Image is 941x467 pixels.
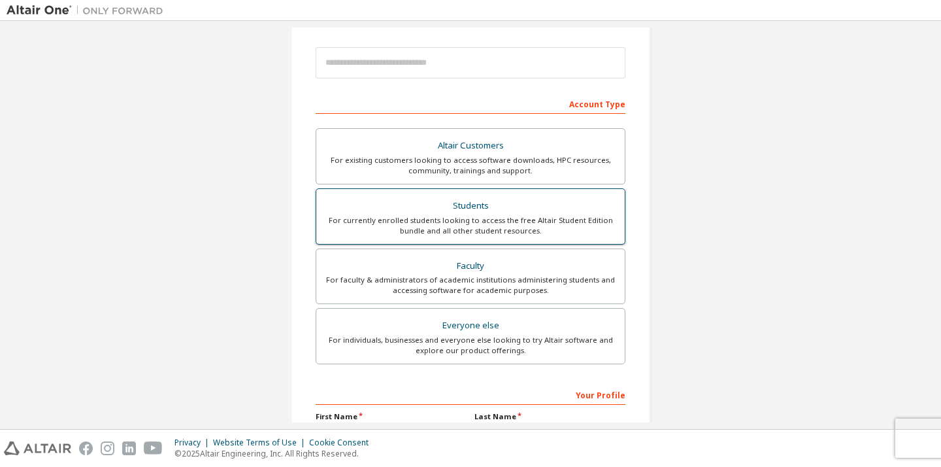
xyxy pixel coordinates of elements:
div: Your Profile [316,384,625,405]
label: First Name [316,411,467,422]
div: For faculty & administrators of academic institutions administering students and accessing softwa... [324,275,617,296]
div: Account Type [316,93,625,114]
div: Students [324,197,617,215]
div: Altair Customers [324,137,617,155]
img: youtube.svg [144,441,163,455]
label: Last Name [474,411,625,422]
div: Cookie Consent [309,438,376,448]
div: For existing customers looking to access software downloads, HPC resources, community, trainings ... [324,155,617,176]
div: Privacy [174,438,213,448]
img: altair_logo.svg [4,441,71,455]
img: Altair One [7,4,170,17]
img: linkedin.svg [122,441,136,455]
div: Faculty [324,257,617,275]
div: For individuals, businesses and everyone else looking to try Altair software and explore our prod... [324,335,617,356]
p: © 2025 Altair Engineering, Inc. All Rights Reserved. [174,448,376,459]
div: Website Terms of Use [213,438,309,448]
div: For currently enrolled students looking to access the free Altair Student Edition bundle and all ... [324,215,617,236]
img: instagram.svg [101,441,114,455]
div: Everyone else [324,317,617,335]
img: facebook.svg [79,441,93,455]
